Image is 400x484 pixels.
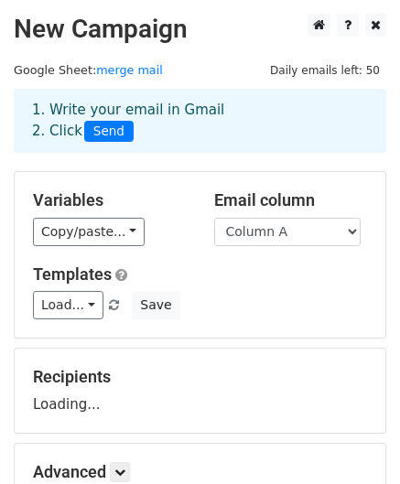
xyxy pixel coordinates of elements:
a: Templates [33,264,112,284]
a: Daily emails left: 50 [264,63,386,77]
small: Google Sheet: [14,63,163,77]
a: Copy/paste... [33,218,145,246]
div: Loading... [33,367,367,414]
div: 1. Write your email in Gmail 2. Click [18,100,382,142]
h2: New Campaign [14,14,386,45]
span: Daily emails left: 50 [264,60,386,81]
span: Send [84,121,134,143]
button: Save [132,291,179,319]
h5: Recipients [33,367,367,387]
a: merge mail [96,63,163,77]
a: Load... [33,291,103,319]
h5: Variables [33,190,187,210]
h5: Advanced [33,462,367,482]
h5: Email column [214,190,368,210]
